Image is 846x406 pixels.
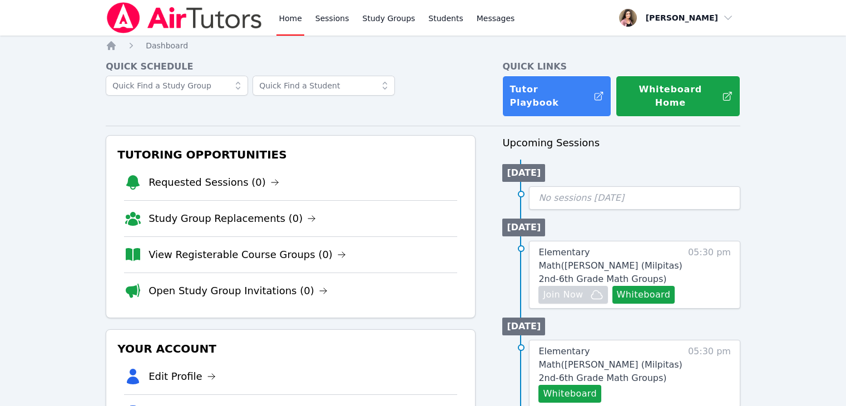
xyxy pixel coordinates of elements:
[543,288,583,301] span: Join Now
[502,60,740,73] h4: Quick Links
[106,60,476,73] h4: Quick Schedule
[502,76,611,117] a: Tutor Playbook
[106,40,740,51] nav: Breadcrumb
[146,41,188,50] span: Dashboard
[538,345,682,385] a: Elementary Math([PERSON_NAME] (Milpitas) 2nd-6th Grade Math Groups)
[502,135,740,151] h3: Upcoming Sessions
[106,2,263,33] img: Air Tutors
[538,286,607,304] button: Join Now
[149,175,279,190] a: Requested Sessions (0)
[538,192,624,203] span: No sessions [DATE]
[688,246,731,304] span: 05:30 pm
[612,286,675,304] button: Whiteboard
[149,247,346,263] a: View Registerable Course Groups (0)
[538,385,601,403] button: Whiteboard
[538,247,682,284] span: Elementary Math ( [PERSON_NAME] (Milpitas) 2nd-6th Grade Math Groups )
[149,283,328,299] a: Open Study Group Invitations (0)
[146,40,188,51] a: Dashboard
[115,339,466,359] h3: Your Account
[688,345,731,403] span: 05:30 pm
[502,219,545,236] li: [DATE]
[502,318,545,335] li: [DATE]
[477,13,515,24] span: Messages
[149,211,316,226] a: Study Group Replacements (0)
[538,246,682,286] a: Elementary Math([PERSON_NAME] (Milpitas) 2nd-6th Grade Math Groups)
[253,76,395,96] input: Quick Find a Student
[538,346,682,383] span: Elementary Math ( [PERSON_NAME] (Milpitas) 2nd-6th Grade Math Groups )
[616,76,740,117] button: Whiteboard Home
[106,76,248,96] input: Quick Find a Study Group
[502,164,545,182] li: [DATE]
[149,369,216,384] a: Edit Profile
[115,145,466,165] h3: Tutoring Opportunities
